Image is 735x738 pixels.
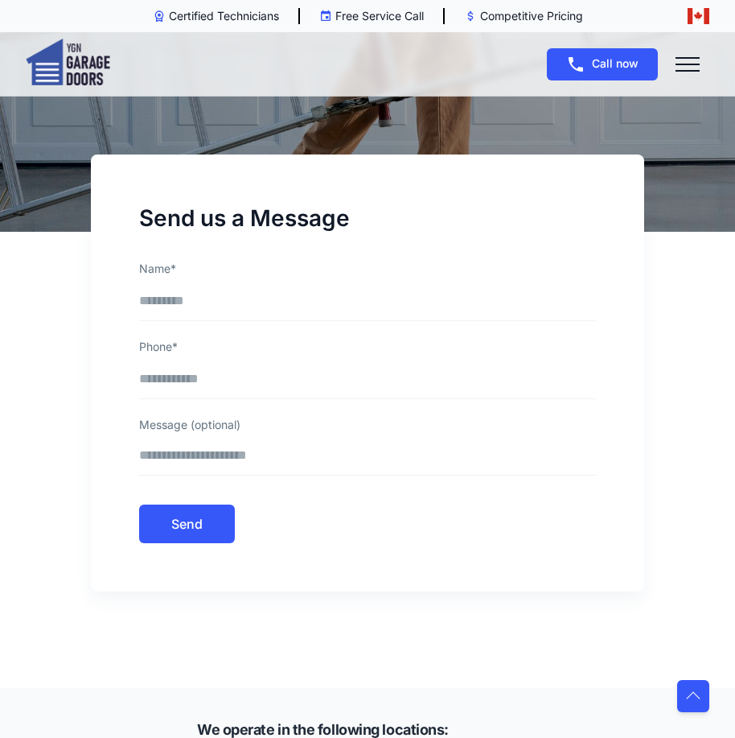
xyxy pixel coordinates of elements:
a: Call now [547,48,658,80]
p: Certified Technicians [169,8,279,24]
span: Call now [592,56,639,70]
img: logo [26,39,110,90]
label: Name* [139,261,596,277]
p: Free Service Call [335,8,424,24]
label: Message (optional) [139,417,596,433]
button: Send [139,505,235,543]
label: Phone* [139,339,596,355]
h3: Send us a Message [139,203,596,235]
p: Competitive Pricing [480,8,583,24]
